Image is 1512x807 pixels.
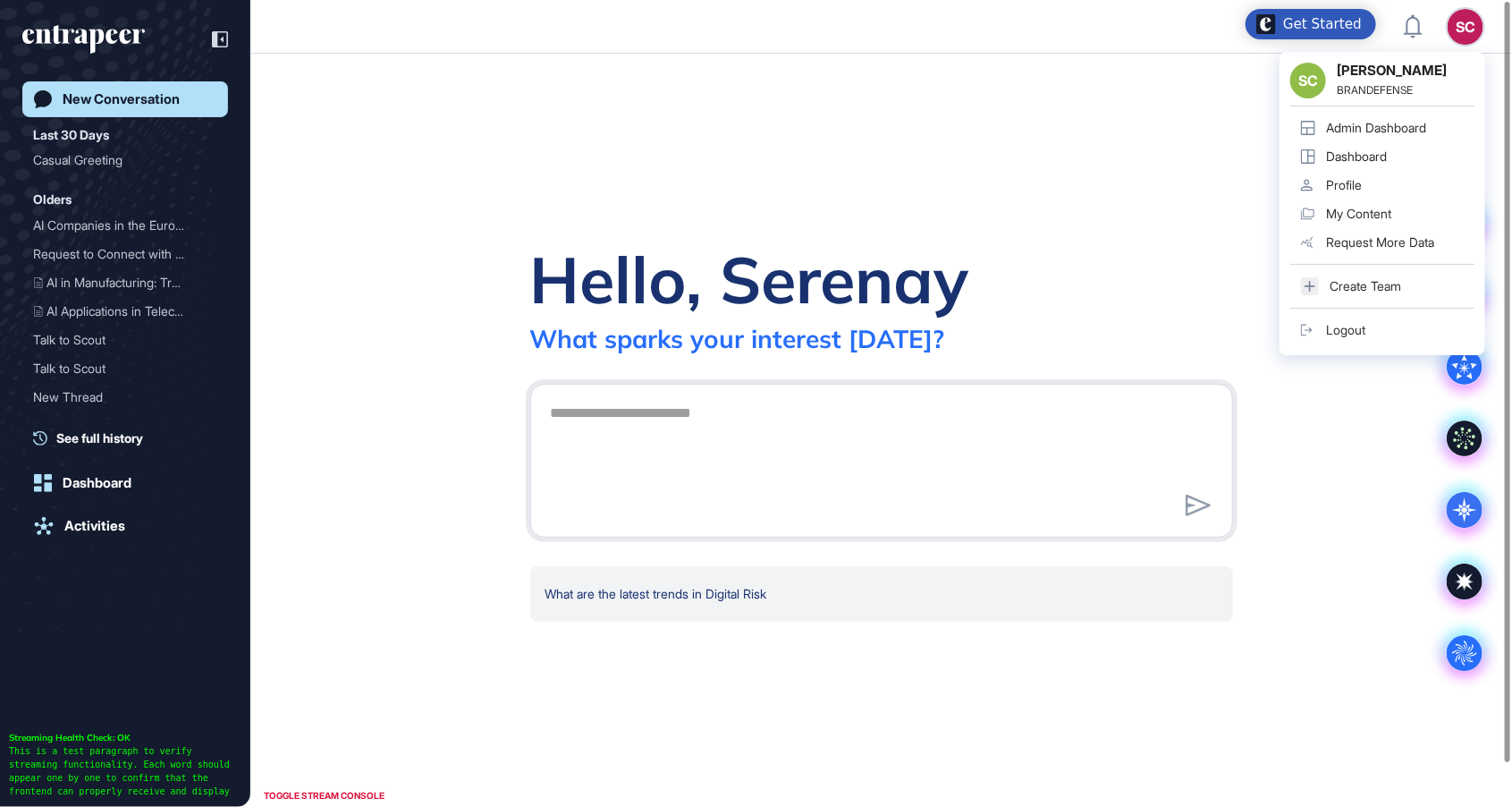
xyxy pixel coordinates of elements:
div: Talk to Scout [33,354,203,383]
a: Dashboard [22,465,228,501]
div: Olders [33,189,72,210]
div: Request to Connect with T... [33,240,203,268]
div: New Thread [33,383,203,412]
a: New Conversation [22,81,228,117]
div: New Conversation [63,91,180,107]
div: entrapeer-logo [22,25,145,54]
div: TOGGLE STREAM CONSOLE [259,785,389,807]
div: Talk to Scout [33,354,217,383]
button: SC [1448,9,1483,45]
div: AI Applications in Telecommunications: A Comprehensive Scouting Report [33,297,217,326]
div: Casual Greeting [33,146,203,174]
div: What sparks your interest [DATE]? [530,323,945,354]
div: Recent Use Cases of Gold ... [33,412,203,440]
span: See full history [56,429,143,447]
div: Casual Greeting [33,146,217,174]
div: What are the latest trends in Digital Risk [530,566,1233,622]
div: Last 30 Days [33,124,109,146]
div: Get Started [1283,15,1362,33]
div: AI Applications in Teleco... [33,297,203,326]
div: New Thread [33,383,217,412]
div: Talk to Scout [33,326,217,354]
a: See full history [33,429,228,447]
div: AI Companies in the European Finance Industry [33,211,217,240]
div: AI in Manufacturing: Tran... [33,268,203,297]
div: Open Get Started checklist [1246,9,1376,39]
div: Hello, Serenay [530,239,969,319]
div: Talk to Scout [33,326,203,354]
div: Request to Connect with Tracy [33,240,217,268]
div: Recent Use Cases of Gold in the Financial Landscape [33,412,217,440]
a: Activities [22,508,228,544]
div: Activities [64,518,125,534]
div: Dashboard [63,475,131,491]
img: launcher-image-alternative-text [1256,14,1276,34]
div: AI in Manufacturing: Transforming Processes and Enhancing Efficiency [33,268,217,297]
div: AI Companies in the Europ... [33,211,203,240]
